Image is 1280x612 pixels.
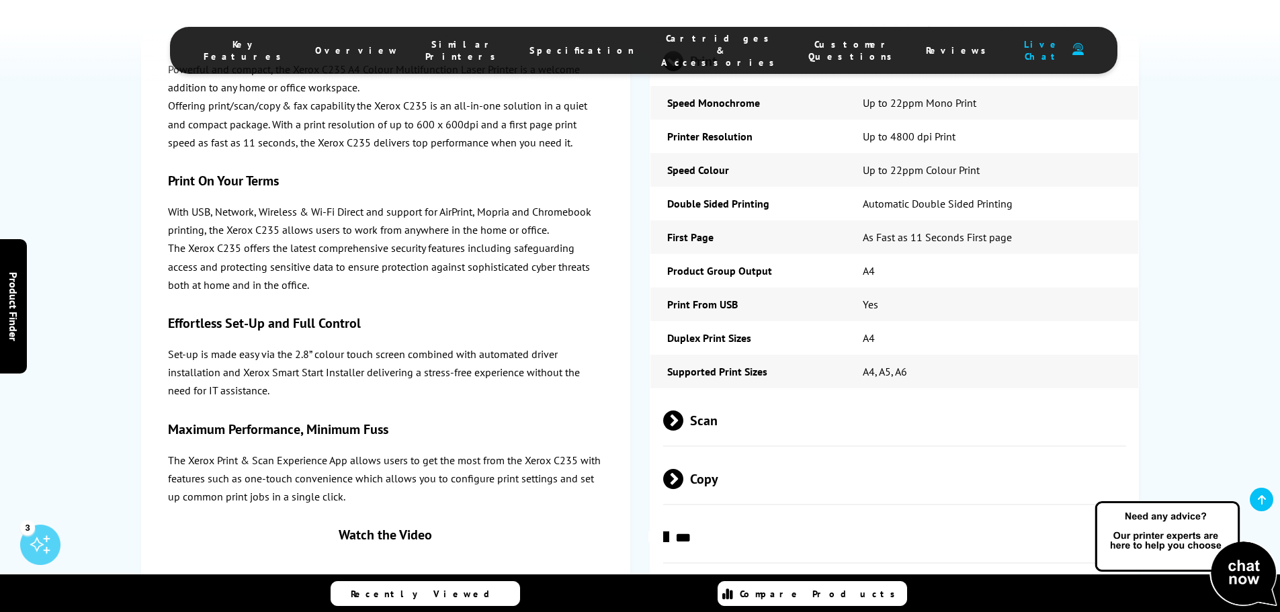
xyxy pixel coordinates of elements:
td: Supported Print Sizes [650,355,845,388]
td: Printer Resolution [650,120,845,153]
span: Key Features [204,38,288,62]
span: Similar Printers [425,38,503,62]
img: Open Live Chat window [1092,499,1280,609]
td: A4, A5, A6 [846,355,1139,388]
h3: Print On Your Terms [168,172,603,189]
td: First Page [650,220,845,254]
span: Compare Products [740,588,902,600]
td: Up to 22ppm Mono Print [846,86,1139,120]
td: As Fast as 11 Seconds First page [846,220,1139,254]
td: Double Sided Printing [650,187,845,220]
td: Up to 22ppm Colour Print [846,153,1139,187]
p: Offering print/scan/copy & fax capability the Xerox C235 is an all-in-one solution in a quiet and... [168,97,603,152]
span: Cartridges & Accessories [661,32,781,69]
h3: Effortless Set-Up and Full Control [168,314,603,332]
p: The Xerox C235 offers the latest comprehensive security features including safeguarding access an... [168,239,603,294]
span: Product Finder [7,271,20,341]
td: Product Group Output [650,254,845,288]
a: Compare Products [718,581,907,606]
p: With USB, Network, Wireless & Wi-Fi Direct and support for AirPrint, Mopria and Chromebook printi... [168,203,603,239]
span: Specification [529,44,634,56]
span: Copy [663,453,1127,504]
a: Recently Viewed [331,581,520,606]
td: Duplex Print Sizes [650,321,845,355]
td: Print From USB [650,288,845,321]
h3: Maximum Performance, Minimum Fuss [168,421,603,438]
img: user-headset-duotone.svg [1072,43,1084,56]
span: Scan [663,395,1127,445]
td: Yes [846,288,1139,321]
span: Reviews [926,44,993,56]
div: Watch the Video [184,526,587,543]
td: Automatic Double Sided Printing [846,187,1139,220]
span: Overview [315,44,398,56]
td: Speed Colour [650,153,845,187]
td: A4 [846,254,1139,288]
td: Up to 4800 dpi Print [846,120,1139,153]
td: Speed Monochrome [650,86,845,120]
span: Recently Viewed [351,588,503,600]
p: Set-up is made easy via the 2.8” colour touch screen combined with automated driver installation ... [168,345,603,400]
span: Customer Questions [808,38,899,62]
td: A4 [846,321,1139,355]
div: 3 [20,520,35,535]
span: Live Chat [1020,38,1066,62]
p: The Xerox Print & Scan Experience App allows users to get the most from the Xerox C235 with featu... [168,451,603,507]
